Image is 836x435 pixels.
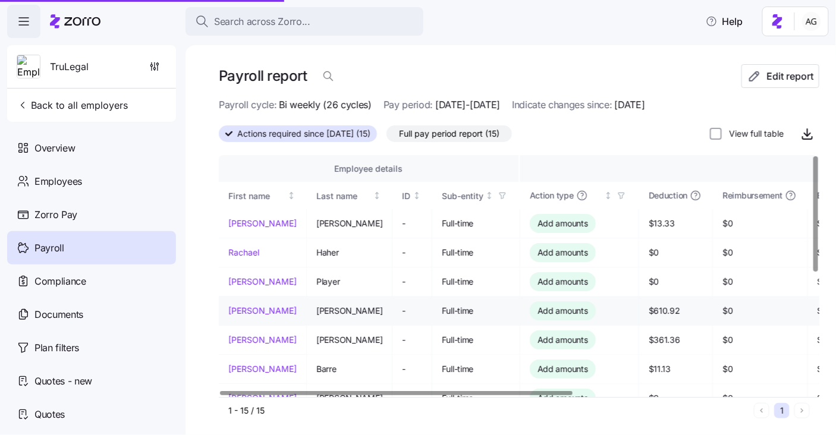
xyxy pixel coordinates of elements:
a: [PERSON_NAME] [228,363,297,375]
span: $11.13 [649,363,703,375]
div: Employee details [228,162,509,175]
div: First name [228,190,285,203]
span: Quotes [34,407,65,422]
span: [DATE]-[DATE] [435,97,500,112]
span: Add amounts [538,363,588,375]
a: Employees [7,165,176,198]
span: - [402,218,422,229]
span: $0 [649,276,703,288]
a: Zorro Pay [7,198,176,231]
span: $0 [722,334,797,346]
div: Not sorted [413,191,421,200]
span: Overview [34,141,75,156]
button: Next page [794,403,810,418]
span: [PERSON_NAME] [316,305,382,317]
th: First nameNot sorted [219,182,307,209]
span: $0 [649,247,703,259]
span: Search across Zorro... [214,14,310,29]
span: [PERSON_NAME] [316,218,382,229]
span: $0 [722,305,797,317]
span: Full-time [442,305,510,317]
span: Barre [316,363,382,375]
span: Zorro Pay [34,207,77,222]
span: Payroll cycle: [219,97,277,112]
span: [PERSON_NAME] [316,334,382,346]
div: Not sorted [373,191,381,200]
span: Add amounts [538,218,588,229]
div: Not sorted [287,191,296,200]
a: Plan filters [7,331,176,364]
a: Documents [7,298,176,331]
span: $13.33 [649,218,703,229]
span: Employees [34,174,82,189]
span: Full-time [442,363,510,375]
label: View full table [722,128,784,140]
span: - [402,305,422,317]
div: 1 - 15 / 15 [228,405,749,417]
button: 1 [774,403,790,418]
span: $0 [722,218,797,229]
span: - [402,276,422,288]
span: Full pay period report (15) [399,126,499,141]
div: Not sorted [604,191,612,200]
a: Overview [7,131,176,165]
span: Indicate changes since: [512,97,612,112]
span: $0 [722,276,797,288]
a: Payroll [7,231,176,264]
img: 5fc55c57e0610270ad857448bea2f2d5 [802,12,821,31]
span: Bi weekly (26 cycles) [279,97,372,112]
span: Action type [530,190,574,201]
span: Pay period: [384,97,433,112]
button: Search across Zorro... [186,7,423,36]
th: Action typeNot sorted [520,182,639,209]
span: Deduction [649,190,687,201]
span: Payroll [34,241,64,256]
span: Add amounts [538,305,588,317]
span: Full-time [442,276,510,288]
span: Documents [34,307,83,322]
h1: Payroll report [219,67,307,85]
a: Quotes [7,398,176,431]
span: Add amounts [538,247,588,259]
span: Edit report [766,69,813,83]
button: Back to all employers [12,93,133,117]
span: $610.92 [649,305,703,317]
span: Full-time [442,334,510,346]
span: Quotes - new [34,374,92,389]
button: Help [696,10,753,33]
span: - [402,247,422,259]
span: Back to all employers [17,98,128,112]
img: Employer logo [17,55,40,79]
span: Full-time [442,218,510,229]
button: Previous page [754,403,769,418]
span: $0 [722,247,797,259]
span: $0 [722,363,797,375]
span: Add amounts [538,276,588,288]
div: Not sorted [485,191,494,200]
a: Rachael [228,247,297,259]
span: $361.36 [649,334,703,346]
span: Reimbursement [722,190,782,201]
span: Compliance [34,274,86,289]
span: Full-time [442,247,510,259]
a: [PERSON_NAME] [228,305,297,317]
span: Haher [316,247,382,259]
a: [PERSON_NAME] [228,334,297,346]
th: Sub-entityNot sorted [432,182,520,209]
span: TruLegal [50,59,89,74]
span: Help [706,14,743,29]
a: Compliance [7,264,176,298]
a: Quotes - new [7,364,176,398]
button: Edit report [741,64,819,88]
a: [PERSON_NAME] [228,218,297,229]
div: ID [402,190,410,203]
span: [DATE] [615,97,645,112]
span: Add amounts [538,334,588,346]
div: Sub-entity [442,190,483,203]
th: IDNot sorted [392,182,432,209]
span: - [402,334,422,346]
span: - [402,363,422,375]
span: Player [316,276,382,288]
span: Actions required since [DATE] (15) [237,126,370,141]
th: Last nameNot sorted [307,182,392,209]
